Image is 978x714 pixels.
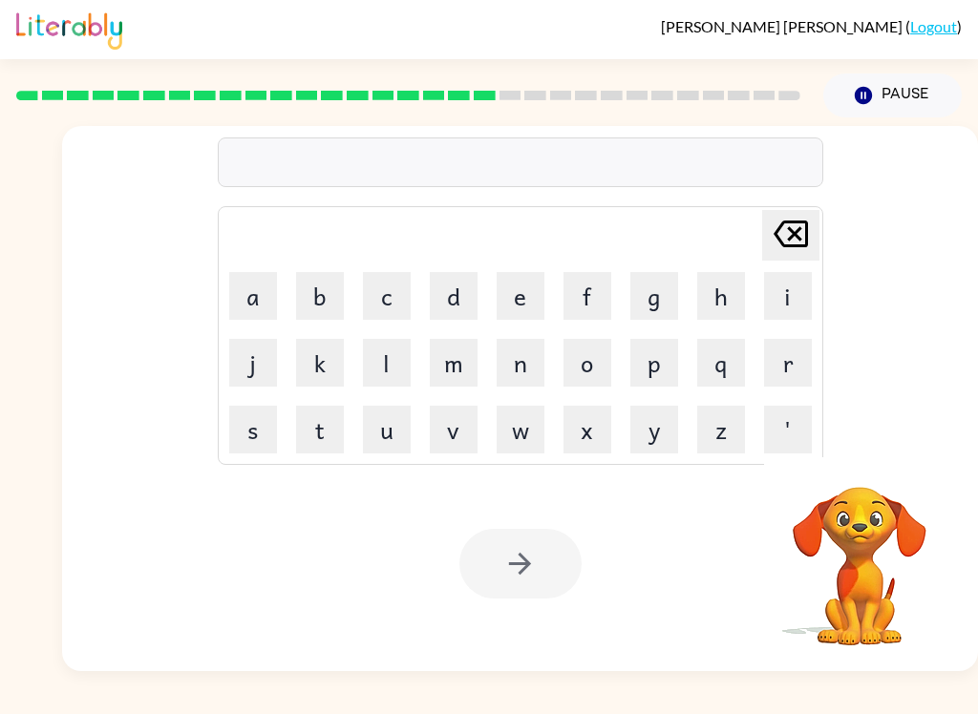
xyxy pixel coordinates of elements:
[363,272,411,320] button: c
[229,406,277,453] button: s
[229,339,277,387] button: j
[430,339,478,387] button: m
[697,272,745,320] button: h
[764,272,812,320] button: i
[764,339,812,387] button: r
[497,406,544,453] button: w
[363,406,411,453] button: u
[229,272,277,320] button: a
[697,339,745,387] button: q
[563,339,611,387] button: o
[296,339,344,387] button: k
[910,17,957,35] a: Logout
[697,406,745,453] button: z
[630,272,678,320] button: g
[430,406,478,453] button: v
[630,406,678,453] button: y
[661,17,905,35] span: [PERSON_NAME] [PERSON_NAME]
[563,406,611,453] button: x
[823,73,962,117] button: Pause
[630,339,678,387] button: p
[497,339,544,387] button: n
[661,17,962,35] div: ( )
[16,8,122,50] img: Literably
[296,406,344,453] button: t
[296,272,344,320] button: b
[563,272,611,320] button: f
[764,406,812,453] button: '
[497,272,544,320] button: e
[363,339,411,387] button: l
[430,272,478,320] button: d
[764,457,955,648] video: Your browser must support playing .mp4 files to use Literably. Please try using another browser.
